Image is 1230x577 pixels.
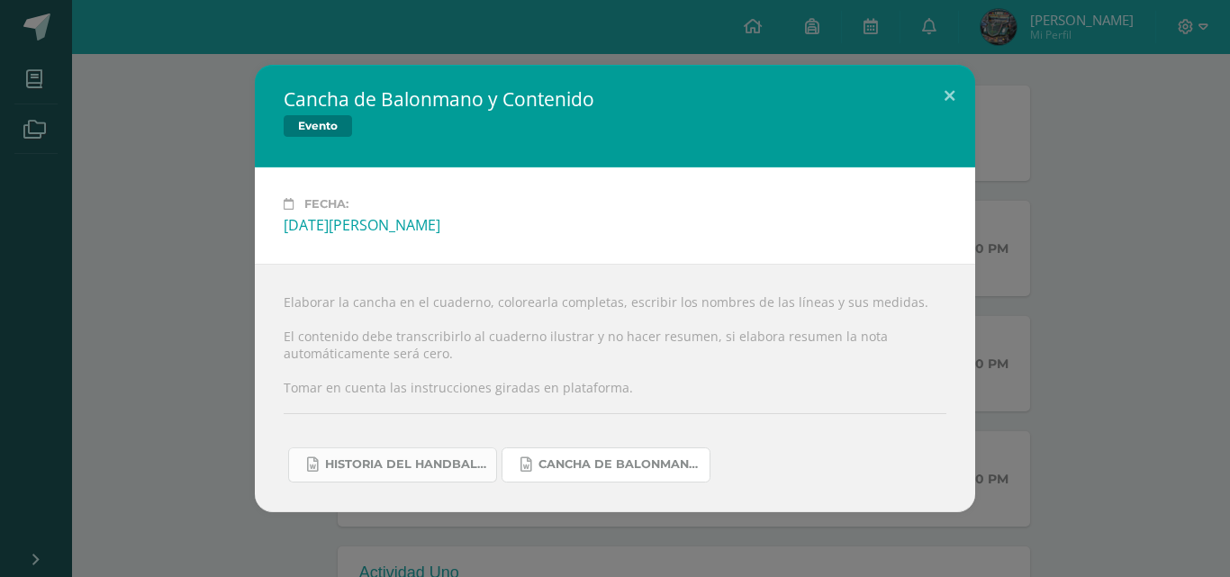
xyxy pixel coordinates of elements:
span: Evento [284,115,352,137]
span: Historia del handball.docx [325,457,487,472]
div: [DATE][PERSON_NAME] [284,215,946,235]
button: Close (Esc) [924,65,975,126]
span: Cancha de Balonmano.docx [538,457,701,472]
span: Fecha: [304,197,348,211]
h2: Cancha de Balonmano y Contenido [284,86,594,112]
div: Elaborar la cancha en el cuaderno, colorearla completas, escribir los nombres de las líneas y sus... [255,264,975,511]
a: Historia del handball.docx [288,447,497,482]
a: Cancha de Balonmano.docx [502,447,710,482]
